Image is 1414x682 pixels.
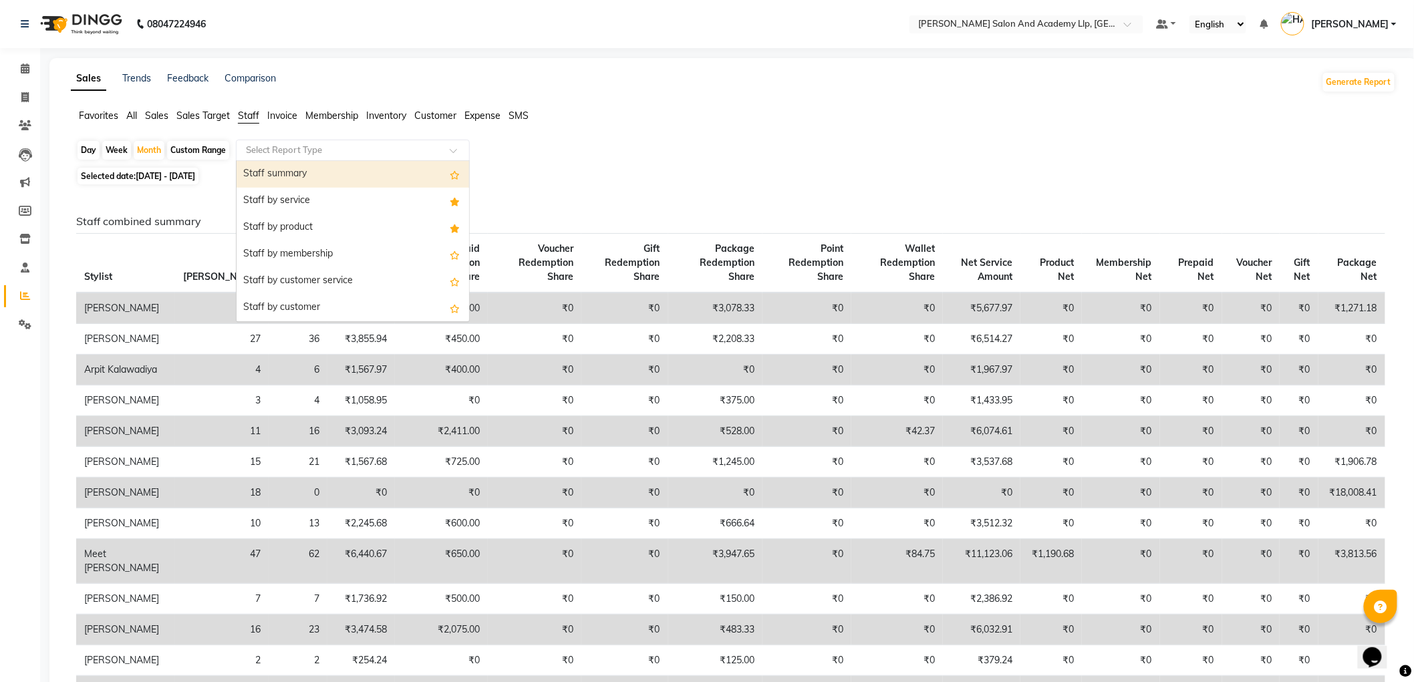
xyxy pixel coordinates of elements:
h6: Staff combined summary [76,215,1385,228]
td: ₹150.00 [668,584,763,615]
td: ₹0 [1280,508,1318,539]
td: ₹0 [1280,385,1318,416]
td: ₹3,078.33 [668,293,763,324]
td: ₹0 [1082,645,1159,676]
td: ₹1,190.68 [1020,539,1082,584]
td: ₹0 [1082,324,1159,355]
td: 4 [269,385,327,416]
td: ₹450.00 [395,324,488,355]
td: ₹0 [1280,416,1318,447]
td: ₹2,386.92 [943,584,1020,615]
td: ₹0 [1082,539,1159,584]
td: ₹0 [1222,447,1280,478]
td: ₹483.33 [668,615,763,645]
td: ₹0 [1318,615,1386,645]
td: ₹0 [1082,416,1159,447]
td: ₹0 [851,508,943,539]
td: ₹0 [395,645,488,676]
td: ₹0 [668,355,763,385]
td: ₹0 [762,355,851,385]
div: Month [134,141,164,160]
div: Staff summary [237,161,469,188]
td: ₹0 [1222,385,1280,416]
span: Inventory [366,110,406,122]
td: ₹0 [1280,293,1318,324]
td: 28 [175,293,269,324]
td: ₹0 [1222,355,1280,385]
td: ₹0 [1222,584,1280,615]
td: ₹0 [851,355,943,385]
td: ₹1,433.95 [943,385,1020,416]
a: Sales [71,67,106,91]
img: logo [34,5,126,43]
button: Generate Report [1323,73,1395,92]
td: ₹0 [851,645,943,676]
td: ₹0 [1082,447,1159,478]
td: ₹0 [1082,355,1159,385]
span: Membership Net [1097,257,1152,283]
td: ₹0 [581,293,668,324]
span: SMS [509,110,529,122]
span: Prepaid Net [1179,257,1214,283]
img: HARSH MAKWANA [1281,12,1304,35]
td: ₹0 [762,385,851,416]
td: ₹0 [1020,478,1082,508]
td: ₹0 [1222,293,1280,324]
td: ₹0 [1160,478,1222,508]
td: ₹0 [1222,615,1280,645]
td: ₹0 [1160,293,1222,324]
td: ₹0 [1020,645,1082,676]
td: ₹0 [1160,385,1222,416]
td: 0 [269,478,327,508]
span: Favorites [79,110,118,122]
span: Added to Favorites [450,193,460,209]
td: ₹0 [1222,416,1280,447]
td: ₹0 [851,447,943,478]
td: ₹6,032.91 [943,615,1020,645]
td: ₹0 [1020,385,1082,416]
td: ₹0 [851,385,943,416]
td: ₹0 [1318,416,1386,447]
span: Customer [414,110,456,122]
td: ₹0 [943,478,1020,508]
td: ₹1,736.92 [327,584,395,615]
td: ₹0 [488,447,581,478]
td: [PERSON_NAME] [76,416,175,447]
td: ₹0 [1280,447,1318,478]
td: [PERSON_NAME] [76,584,175,615]
td: ₹0 [581,539,668,584]
td: ₹600.00 [395,508,488,539]
a: Comparison [225,72,276,84]
td: 36 [269,324,327,355]
td: [PERSON_NAME] [76,293,175,324]
span: Point Redemption Share [789,242,843,283]
td: ₹0 [1318,355,1386,385]
td: 62 [269,539,327,584]
td: ₹0 [488,385,581,416]
div: Staff by customer [237,295,469,321]
td: ₹0 [581,355,668,385]
td: ₹0 [1280,615,1318,645]
td: ₹0 [1280,584,1318,615]
span: Added to Favorites [450,220,460,236]
td: [PERSON_NAME] [76,508,175,539]
a: Feedback [167,72,208,84]
td: ₹1,967.97 [943,355,1020,385]
td: ₹725.00 [395,447,488,478]
td: ₹0 [1318,324,1386,355]
td: ₹0 [581,508,668,539]
span: Sales Target [176,110,230,122]
td: [PERSON_NAME] [76,447,175,478]
span: Voucher Redemption Share [519,242,573,283]
td: ₹0 [762,508,851,539]
div: Staff by membership [237,241,469,268]
td: ₹0 [581,324,668,355]
iframe: chat widget [1358,629,1401,669]
td: ₹1,567.97 [327,355,395,385]
span: Gift Redemption Share [605,242,660,283]
span: All [126,110,137,122]
td: ₹0 [488,355,581,385]
td: 11 [175,416,269,447]
span: Membership [305,110,358,122]
td: ₹6,074.61 [943,416,1020,447]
